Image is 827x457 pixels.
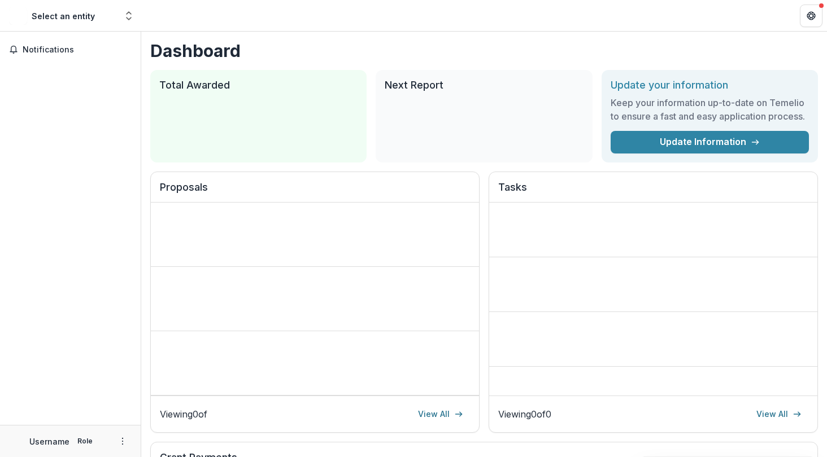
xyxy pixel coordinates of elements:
a: Update Information [611,131,809,153]
div: Select an entity [32,10,95,22]
a: View All [750,405,808,423]
a: View All [411,405,470,423]
h1: Dashboard [150,41,818,61]
h2: Next Report [385,79,583,91]
h2: Update your information [611,79,809,91]
p: Viewing 0 of 0 [498,407,551,421]
p: Username [29,436,69,447]
button: More [116,434,129,448]
h3: Keep your information up-to-date on Temelio to ensure a fast and easy application process. [611,96,809,123]
button: Notifications [5,41,136,59]
h2: Tasks [498,181,808,203]
button: Open entity switcher [121,5,137,27]
p: Viewing 0 of [160,407,207,421]
h2: Total Awarded [159,79,358,91]
h2: Proposals [160,181,470,203]
button: Get Help [800,5,822,27]
span: Notifications [23,45,132,55]
p: Role [74,436,96,446]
